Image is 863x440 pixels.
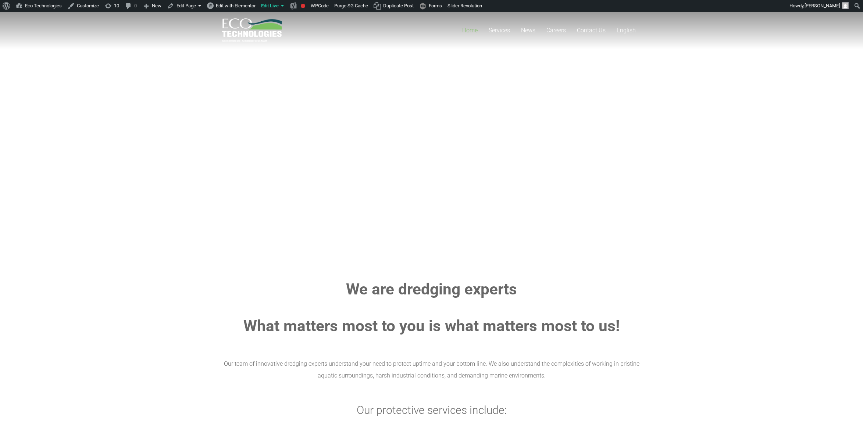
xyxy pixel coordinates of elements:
[617,27,636,34] span: English
[222,18,282,42] a: logo_EcoTech_ASDR_RGB
[541,12,571,49] a: Careers
[346,280,517,298] strong: We are dredging experts
[462,27,478,34] span: Home
[521,27,535,34] span: News
[222,358,641,382] p: Our team of innovative dredging experts understand your need to protect uptime and your bottom li...
[516,12,541,49] a: News
[805,3,840,8] span: [PERSON_NAME]
[301,4,305,8] div: Needs improvement
[611,12,641,49] a: English
[222,404,641,417] h3: Our protective services include:
[243,317,620,335] strong: What matters most to you is what matters most to us!
[546,27,566,34] span: Careers
[439,150,480,169] rs-layer: what
[438,164,481,183] rs-layer: matters
[457,12,483,49] a: Home
[577,27,606,34] span: Contact Us
[216,3,256,8] span: Edit with Elementor
[484,150,583,183] rs-layer: Most
[571,12,611,49] a: Contact Us
[447,3,482,8] span: Slider Revolution
[317,136,549,143] rs-layer: Natural resources. Project timelines. Professional relationships.
[283,151,438,184] rs-layer: Protect
[489,27,510,34] span: Services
